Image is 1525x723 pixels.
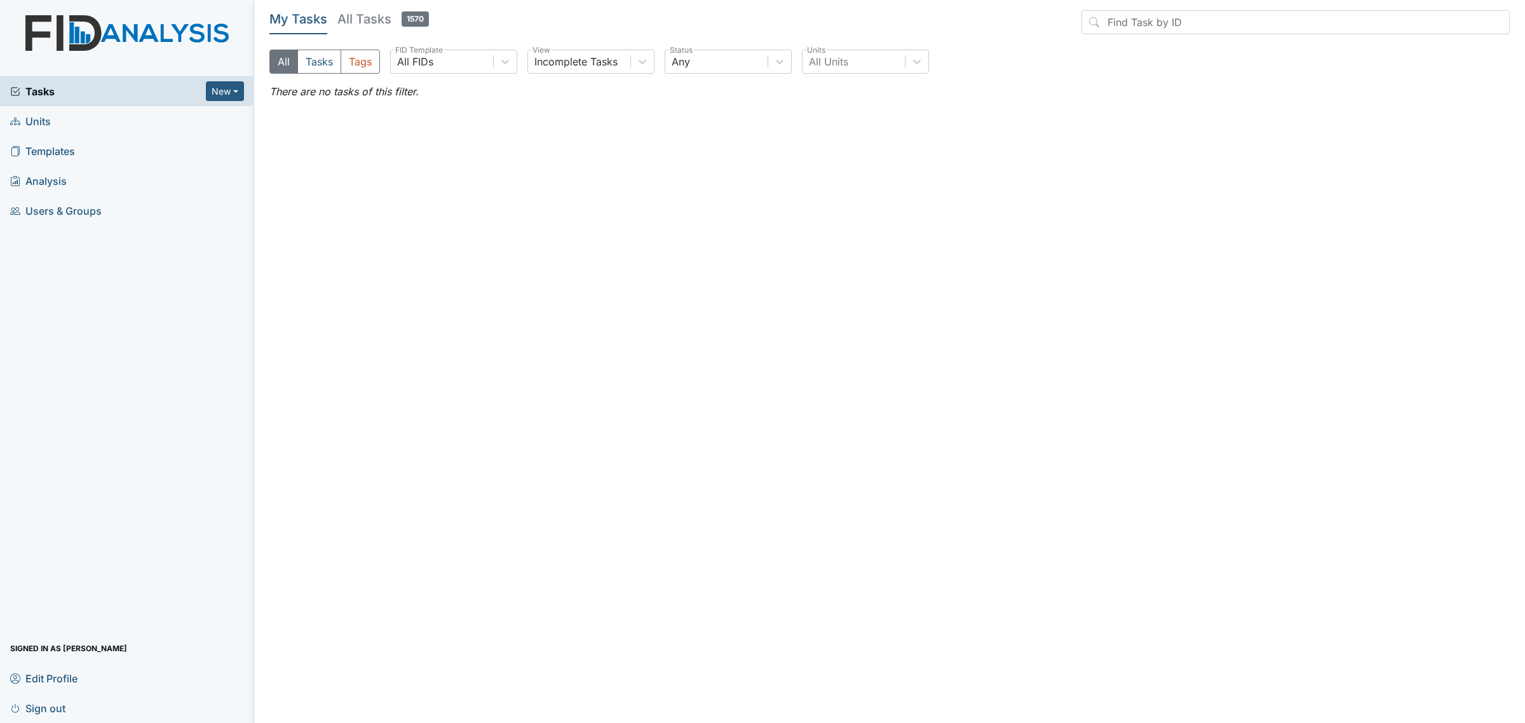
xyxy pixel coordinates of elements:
div: Incomplete Tasks [534,54,618,69]
span: Templates [10,141,75,161]
span: Signed in as [PERSON_NAME] [10,639,127,658]
input: Find Task by ID [1081,10,1510,34]
div: Any [672,54,690,69]
button: Tags [341,50,380,74]
h5: All Tasks [337,10,429,28]
button: New [206,81,244,101]
a: Tasks [10,84,206,99]
span: Analysis [10,171,67,191]
div: Type filter [269,50,380,74]
button: All [269,50,298,74]
button: Tasks [297,50,341,74]
div: All Units [809,54,848,69]
div: All FIDs [397,54,433,69]
span: 1570 [402,11,429,27]
span: Edit Profile [10,668,78,688]
h5: My Tasks [269,10,327,28]
em: There are no tasks of this filter. [269,85,419,98]
span: Sign out [10,698,65,718]
span: Units [10,111,51,131]
span: Users & Groups [10,201,102,220]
